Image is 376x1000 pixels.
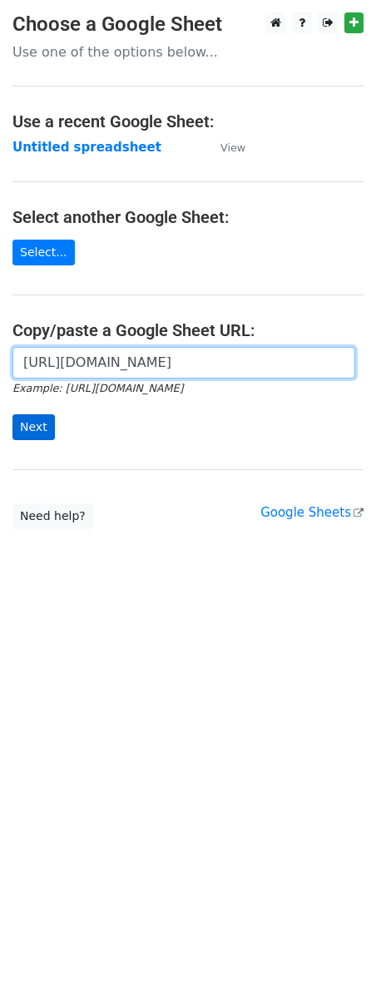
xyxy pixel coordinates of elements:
[12,207,364,227] h4: Select another Google Sheet:
[204,140,245,155] a: View
[12,111,364,131] h4: Use a recent Google Sheet:
[12,414,55,440] input: Next
[12,320,364,340] h4: Copy/paste a Google Sheet URL:
[12,43,364,61] p: Use one of the options below...
[12,140,161,155] a: Untitled spreadsheet
[260,505,364,520] a: Google Sheets
[12,382,183,394] small: Example: [URL][DOMAIN_NAME]
[12,12,364,37] h3: Choose a Google Sheet
[12,240,75,265] a: Select...
[12,347,355,379] input: Paste your Google Sheet URL here
[293,920,376,1000] iframe: Chat Widget
[220,141,245,154] small: View
[12,503,93,529] a: Need help?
